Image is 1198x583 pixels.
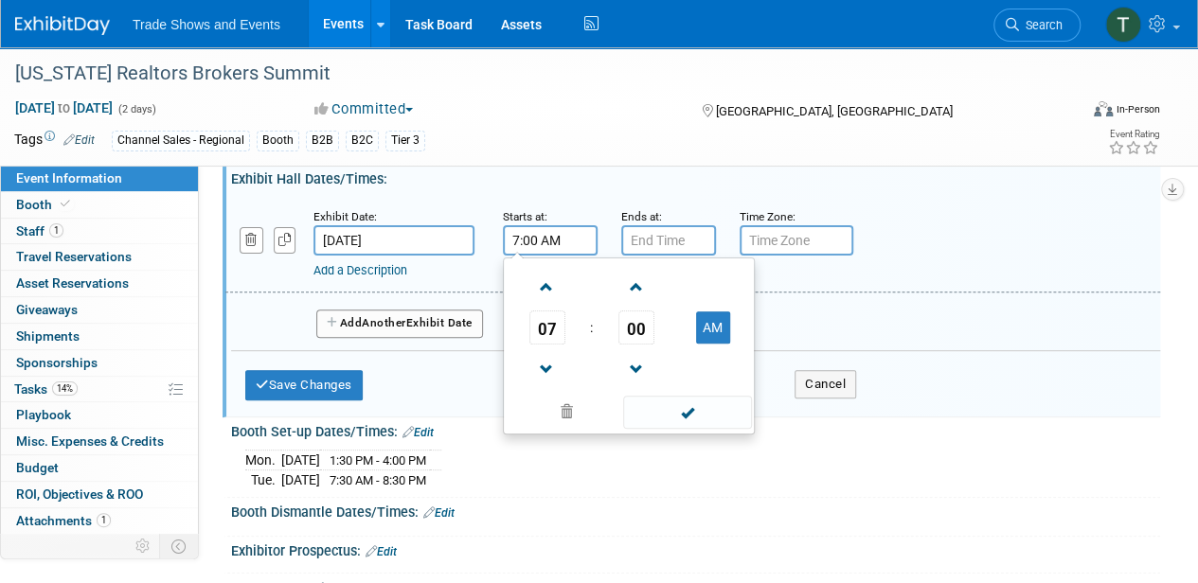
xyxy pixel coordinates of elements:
[618,262,654,310] a: Increment Minute
[1,192,198,218] a: Booth
[16,170,122,185] span: Event Information
[715,104,952,118] span: [GEOGRAPHIC_DATA], [GEOGRAPHIC_DATA]
[330,453,426,468] span: 1:30 PM - 4:00 PM
[133,17,280,32] span: Trade Shows and Events
[621,210,662,223] small: Ends at:
[16,486,143,502] span: ROI, Objectives & ROO
[1,402,198,428] a: Playbook
[55,100,73,115] span: to
[696,311,730,344] button: AM
[740,210,796,223] small: Time Zone:
[1,455,198,481] a: Budget
[281,470,320,490] td: [DATE]
[402,426,434,439] a: Edit
[308,99,420,119] button: Committed
[16,328,80,344] span: Shipments
[618,310,654,344] span: Pick Minute
[503,225,598,256] input: Start Time
[16,433,164,449] span: Misc. Expenses & Credits
[1105,7,1141,43] img: Tiff Wagner
[231,537,1160,561] div: Exhibitor Prospectus:
[1,324,198,349] a: Shipments
[112,131,250,150] div: Channel Sales - Regional
[1,244,198,270] a: Travel Reservations
[529,310,565,344] span: Pick Hour
[313,263,407,277] a: Add a Description
[618,344,654,393] a: Decrement Minute
[16,460,59,475] span: Budget
[740,225,853,256] input: Time Zone
[362,316,406,329] span: Another
[257,131,299,150] div: Booth
[1094,101,1113,116] img: Format-Inperson.png
[160,534,199,558] td: Toggle Event Tabs
[330,473,426,487] span: 7:30 AM - 8:30 PM
[529,344,565,393] a: Decrement Hour
[622,400,753,427] a: Done
[231,498,1160,522] div: Booth Dismantle Dates/Times:
[621,225,716,256] input: End Time
[1,508,198,534] a: Attachments1
[245,470,281,490] td: Tue.
[1,297,198,323] a: Giveaways
[16,355,98,370] span: Sponsorships
[992,98,1160,127] div: Event Format
[116,103,156,115] span: (2 days)
[1,219,198,244] a: Staff1
[15,16,110,35] img: ExhibitDay
[14,381,78,397] span: Tasks
[529,262,565,310] a: Increment Hour
[231,165,1160,188] div: Exhibit Hall Dates/Times:
[1,482,198,507] a: ROI, Objectives & ROO
[508,399,625,426] a: Clear selection
[366,545,397,558] a: Edit
[49,223,63,238] span: 1
[503,210,547,223] small: Starts at:
[61,199,70,209] i: Booth reservation complete
[1,377,198,402] a: Tasks14%
[281,450,320,470] td: [DATE]
[63,133,95,147] a: Edit
[245,450,281,470] td: Mon.
[1108,130,1159,139] div: Event Rating
[1,350,198,376] a: Sponsorships
[231,417,1160,442] div: Booth Set-up Dates/Times:
[423,506,455,520] a: Edit
[14,130,95,151] td: Tags
[316,309,483,338] button: AddAnotherExhibit Date
[1,271,198,296] a: Asset Reservations
[1,429,198,454] a: Misc. Expenses & Credits
[16,513,111,528] span: Attachments
[1116,102,1160,116] div: In-Person
[795,370,856,398] button: Cancel
[16,407,71,422] span: Playbook
[16,249,132,264] span: Travel Reservations
[16,275,129,291] span: Asset Reservations
[993,9,1081,42] a: Search
[1,166,198,191] a: Event Information
[9,57,1063,91] div: [US_STATE] Realtors Brokers Summit
[245,370,363,400] button: Save Changes
[385,131,425,150] div: Tier 3
[313,225,474,256] input: Date
[14,99,114,116] span: [DATE] [DATE]
[346,131,379,150] div: B2C
[306,131,339,150] div: B2B
[127,534,160,558] td: Personalize Event Tab Strip
[16,197,74,212] span: Booth
[16,302,78,317] span: Giveaways
[16,223,63,238] span: Staff
[1019,18,1063,32] span: Search
[97,513,111,527] span: 1
[586,310,597,344] td: :
[52,381,78,396] span: 14%
[313,210,377,223] small: Exhibit Date:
